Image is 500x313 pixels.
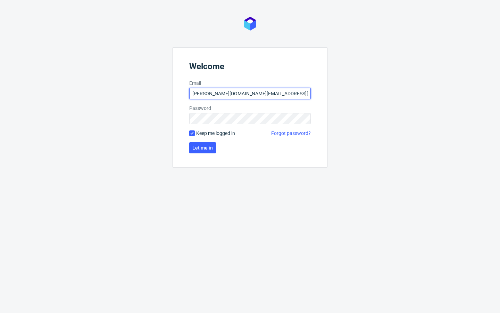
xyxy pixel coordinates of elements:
span: Keep me logged in [196,130,235,137]
a: Forgot password? [271,130,311,137]
input: you@youremail.com [189,88,311,99]
label: Email [189,80,311,87]
label: Password [189,105,311,112]
header: Welcome [189,62,311,74]
span: Let me in [192,145,213,150]
button: Let me in [189,142,216,153]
